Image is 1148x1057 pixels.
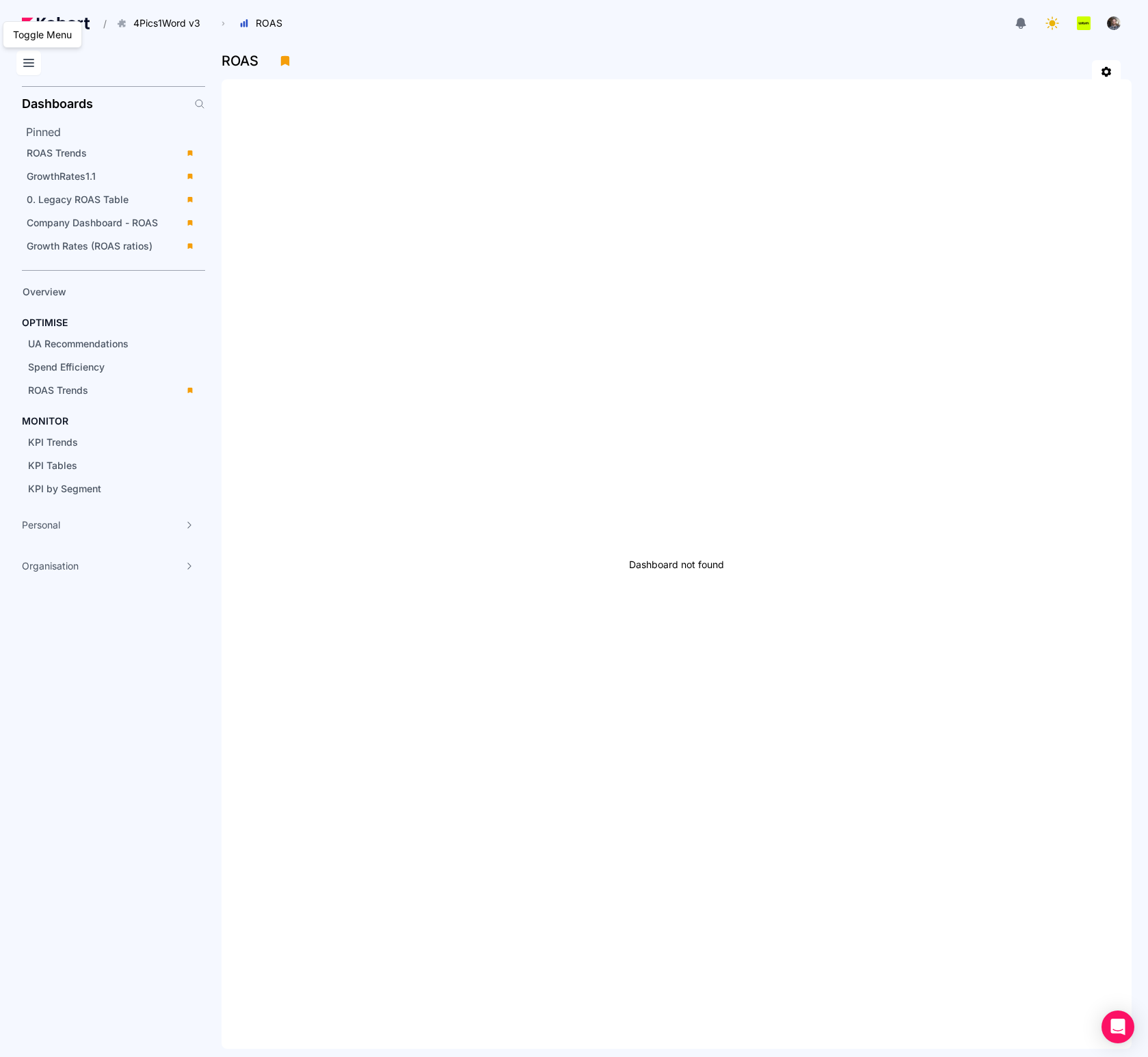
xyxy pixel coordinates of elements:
[23,286,66,297] span: Overview
[27,217,158,228] span: Company Dashboard - ROAS
[27,193,129,205] span: 0. Legacy ROAS Table
[256,16,282,30] span: ROAS
[22,189,201,210] a: 0. Legacy ROAS Table
[23,357,182,377] a: Spend Efficiency
[28,338,129,349] span: UA Recommendations
[28,384,88,396] span: ROAS Trends
[23,432,182,453] a: KPI Trends
[23,455,182,476] a: KPI Tables
[22,559,79,573] span: Organisation
[28,459,77,471] span: KPI Tables
[92,16,107,31] span: /
[109,12,215,35] button: 4Pics1Word v3
[22,98,93,110] h2: Dashboards
[22,414,68,428] h4: MONITOR
[22,166,201,187] a: GrowthRates1.1
[22,143,201,163] a: ROAS Trends
[22,213,201,233] a: Company Dashboard - ROAS
[232,12,297,35] button: ROAS
[18,282,182,302] a: Overview
[629,557,724,572] span: Dashboard not found
[27,240,152,252] span: Growth Rates (ROAS ratios)
[28,361,105,373] span: Spend Efficiency
[26,124,205,140] h2: Pinned
[133,16,200,30] span: 4Pics1Word v3
[27,147,87,159] span: ROAS Trends
[23,479,182,499] a: KPI by Segment
[22,518,60,532] span: Personal
[222,54,267,68] h3: ROAS
[22,236,201,256] a: Growth Rates (ROAS ratios)
[28,483,101,494] span: KPI by Segment
[23,334,182,354] a: UA Recommendations
[23,380,201,401] a: ROAS Trends
[10,25,75,44] div: Toggle Menu
[1102,1011,1134,1043] div: Open Intercom Messenger
[1077,16,1091,30] img: logo_Lotum_Logo_20240521114851236074.png
[22,17,90,29] img: Kohort logo
[28,436,78,448] span: KPI Trends
[27,170,96,182] span: GrowthRates1.1
[22,316,68,330] h4: OPTIMISE
[219,18,228,29] span: ›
